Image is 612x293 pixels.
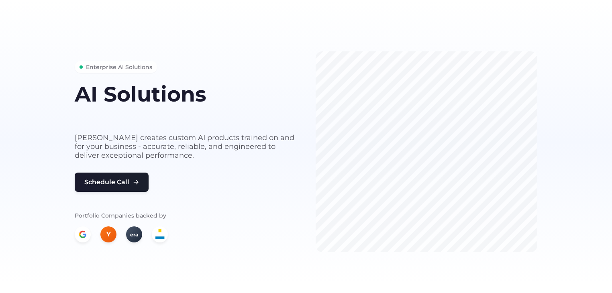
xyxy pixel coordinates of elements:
[100,226,116,242] div: Y
[75,83,296,106] h1: AI Solutions
[75,133,296,160] p: [PERSON_NAME] creates custom AI products trained on and for your business - accurate, reliable, a...
[75,173,149,192] button: Schedule Call
[75,211,296,220] p: Portfolio Companies backed by
[86,63,152,71] span: Enterprise AI Solutions
[126,226,142,242] div: era
[75,109,296,124] h2: built for your business needs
